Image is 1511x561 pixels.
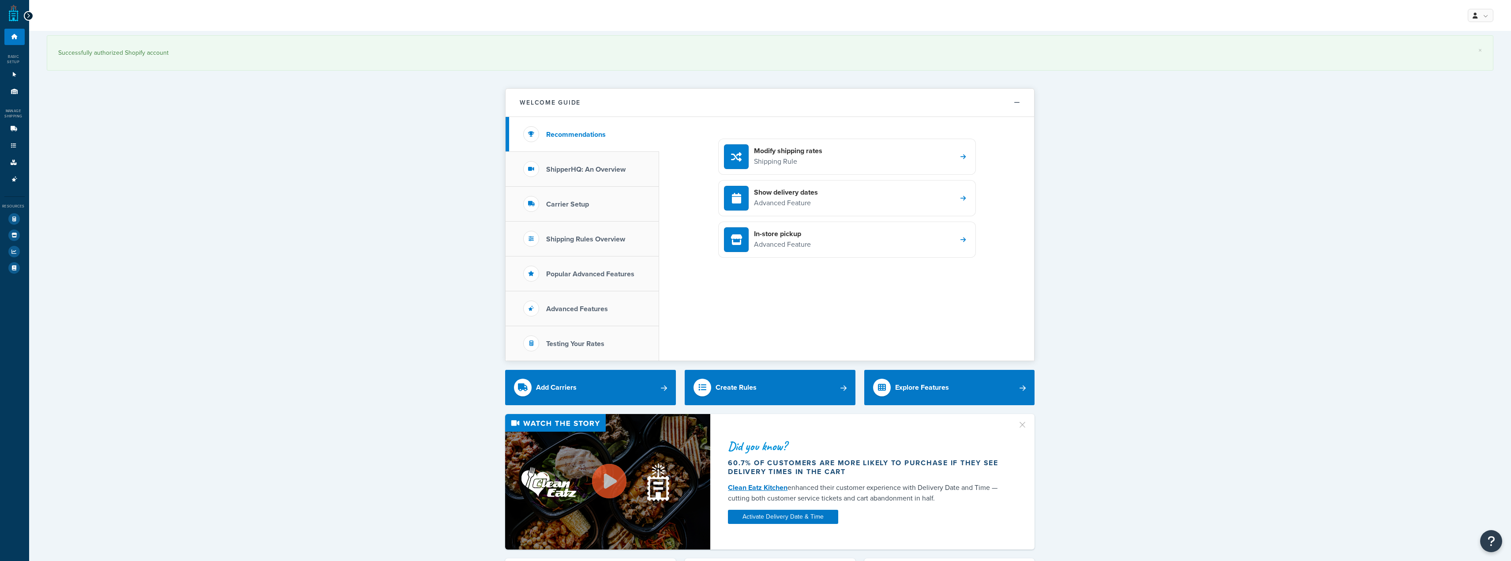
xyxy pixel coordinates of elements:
li: Dashboard [4,29,25,45]
li: Help Docs [4,260,25,276]
img: Video thumbnail [505,414,710,550]
div: Successfully authorized Shopify account [58,47,1482,59]
h3: Popular Advanced Features [546,270,634,278]
li: Websites [4,67,25,83]
li: Test Your Rates [4,211,25,227]
h3: Advanced Features [546,305,608,313]
p: Advanced Feature [754,197,818,209]
div: 60.7% of customers are more likely to purchase if they see delivery times in the cart [728,459,1007,476]
a: Create Rules [685,370,855,405]
li: Analytics [4,244,25,260]
div: enhanced their customer experience with Delivery Date and Time — cutting both customer service ti... [728,482,1007,504]
h4: In-store pickup [754,229,811,239]
p: Advanced Feature [754,239,811,250]
div: Did you know? [728,440,1007,452]
h2: Welcome Guide [520,99,581,106]
li: Advanced Features [4,171,25,188]
h3: Recommendations [546,131,606,139]
li: Boxes [4,154,25,171]
li: Origins [4,83,25,100]
h4: Modify shipping rates [754,146,822,156]
li: Shipping Rules [4,138,25,154]
h3: Carrier Setup [546,200,589,208]
button: Welcome Guide [506,89,1034,117]
h4: Show delivery dates [754,188,818,197]
h3: ShipperHQ: An Overview [546,166,626,173]
li: Marketplace [4,227,25,243]
a: × [1478,47,1482,54]
a: Clean Eatz Kitchen [728,482,787,493]
h3: Testing Your Rates [546,340,604,348]
li: Carriers [4,121,25,137]
button: Open Resource Center [1480,530,1502,552]
div: Explore Features [895,381,949,394]
div: Add Carriers [536,381,577,394]
a: Add Carriers [505,370,676,405]
div: Create Rules [716,381,757,394]
a: Activate Delivery Date & Time [728,510,838,524]
p: Shipping Rule [754,156,822,167]
h3: Shipping Rules Overview [546,235,625,243]
a: Explore Features [864,370,1035,405]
